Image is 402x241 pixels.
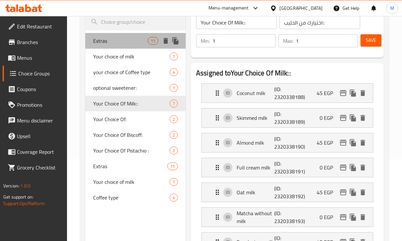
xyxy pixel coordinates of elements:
div: Expand [202,183,373,202]
button: delete [358,163,368,172]
p: 0 EGP [320,213,338,221]
span: Coverage Report [17,148,62,156]
p: Max: [283,37,293,45]
button: delete [358,212,368,222]
span: Menus [17,54,62,62]
span: Choice Groups [18,70,62,77]
span: 2 [170,132,177,138]
p: Almond milk [237,139,274,147]
div: Your Choice Of Milk::7 [85,96,186,111]
span: 1.0.0 [20,182,30,190]
h2: Assigned to Your Choice Of Milk:: [196,68,378,78]
a: Grocery Checklist [3,160,67,175]
a: Coupons [3,81,67,97]
button: delete [161,36,171,46]
div: Expand [202,158,373,177]
button: duplicate [348,187,358,197]
button: edit [338,88,348,98]
button: duplicate [348,88,358,98]
button: duplicate [348,163,358,172]
span: Branches [17,38,62,46]
button: edit [338,163,348,172]
span: 11 [148,38,158,44]
div: [GEOGRAPHIC_DATA] [279,5,323,12]
span: Your choice of milk [93,178,170,186]
a: Choice Groups [3,66,67,81]
div: Your choice of milk7 [85,174,186,190]
button: edit [338,187,348,197]
span: Your Choice Of Biscoff: [93,131,170,139]
p: 45 EGP [317,139,338,147]
li: Expand [196,105,378,130]
div: Choices [170,178,178,186]
p: Skimmed milk [237,114,274,122]
div: Choices [170,84,178,92]
span: 2 [170,116,177,122]
span: Coupons [17,85,62,93]
span: 1 [170,85,177,91]
p: (ID: 2320338191) [274,160,299,175]
p: Min: [201,37,210,45]
span: M [390,5,394,12]
a: Support.OpsPlatform [3,199,45,208]
div: Choices [170,53,178,60]
div: Your Choice Of Biscoff:2 [85,127,186,143]
p: Full cream milk [237,164,274,171]
a: Menu disclaimer [3,113,67,128]
span: 4 [170,195,177,201]
div: Choices [170,100,178,107]
li: Expand [196,205,378,230]
button: delete [358,138,368,148]
span: Extras [93,37,148,45]
span: Extras [93,162,167,170]
button: edit [338,212,348,222]
span: 7 [170,101,177,107]
span: 4 [170,69,177,75]
div: Extras11deleteduplicate [85,33,186,49]
span: Your choice of milk [93,53,170,60]
a: Edit Restaurant [3,19,67,34]
a: Menus [3,50,67,66]
div: Your Choice Of Pistachio :2 [85,143,186,158]
button: delete [358,88,368,98]
div: Your Choice Of:2 [85,111,186,127]
input: search [85,14,186,30]
div: Choices [148,37,158,45]
button: edit [338,113,348,123]
button: delete [358,113,368,123]
span: Grocery Checklist [17,164,62,171]
a: Upsell [3,128,67,144]
button: duplicate [348,212,358,222]
div: optional sweetener:1 [85,80,186,96]
li: Expand [196,130,378,155]
li: Expand [196,180,378,205]
span: Save [366,36,376,44]
span: Edit Restaurant [17,23,62,30]
div: Expand [202,133,373,152]
div: Expand [202,108,373,127]
a: Coverage Report [3,144,67,160]
span: 2 [170,148,177,154]
p: (ID: 2320338189) [274,110,299,126]
li: Expand [196,81,378,105]
span: 11 [168,163,177,169]
span: Your Choice Of: [93,115,170,123]
button: duplicate [348,113,358,123]
p: Matcha without milk [237,209,274,225]
button: duplicate [171,36,180,46]
div: Choices [170,147,178,154]
div: Expand [202,208,373,227]
div: Choices [170,194,178,201]
div: Your choice of milk7 [85,49,186,64]
button: edit [338,138,348,148]
span: 7 [170,54,177,60]
span: Your Choice Of Pistachio : [93,147,170,154]
span: your choice of Coffee type [93,68,170,76]
span: Promotions [17,101,62,109]
div: your choice of Coffee type4 [85,64,186,80]
p: (ID: 2320338193) [274,209,299,225]
p: Oat milk [237,188,274,196]
button: delete [358,187,368,197]
p: Coconut milk [237,89,274,97]
div: Expand [202,84,373,103]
